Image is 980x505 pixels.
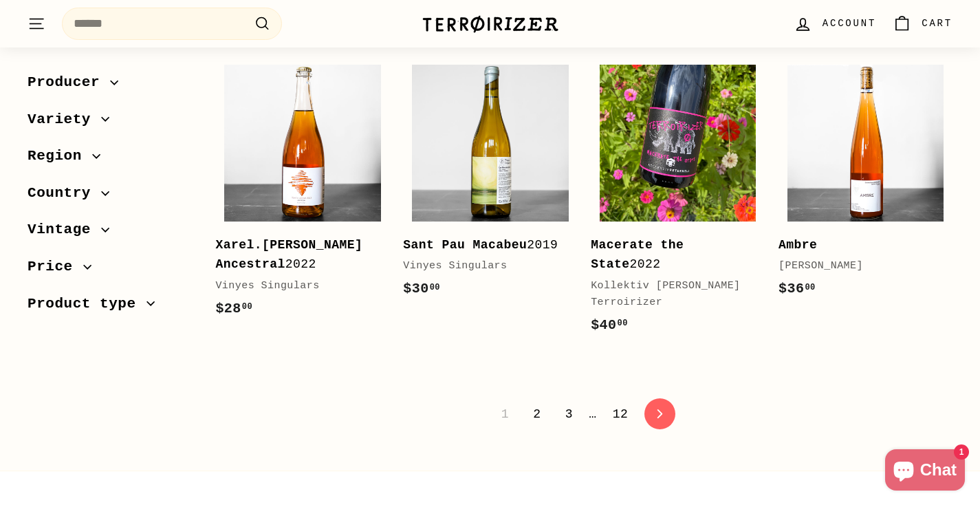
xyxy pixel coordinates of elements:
[430,283,440,292] sup: 00
[403,281,440,297] span: $30
[591,278,751,311] div: Kollektiv [PERSON_NAME] Terroirizer
[805,283,815,292] sup: 00
[28,67,193,105] button: Producer
[778,258,939,275] div: [PERSON_NAME]
[28,215,193,252] button: Vintage
[215,278,375,294] div: Vinyes Singulars
[618,319,628,328] sup: 00
[28,178,193,215] button: Country
[785,3,884,44] a: Account
[403,235,563,255] div: 2019
[28,252,193,289] button: Price
[884,3,961,44] a: Cart
[28,105,193,142] button: Variety
[403,56,577,314] a: Sant Pau Macabeu2019Vinyes Singulars
[403,258,563,275] div: Vinyes Singulars
[557,402,581,426] a: 3
[28,289,193,326] button: Product type
[215,238,362,272] b: Xarel.[PERSON_NAME] Ancestral
[778,238,817,252] b: Ambre
[591,56,765,350] a: Macerate the State2022Kollektiv [PERSON_NAME] Terroirizer
[778,56,952,314] a: Ambre [PERSON_NAME]
[28,144,92,168] span: Region
[591,235,751,275] div: 2022
[403,238,527,252] b: Sant Pau Macabeu
[28,141,193,178] button: Region
[215,235,375,275] div: 2022
[823,16,876,31] span: Account
[28,108,101,131] span: Variety
[28,292,146,316] span: Product type
[242,302,252,312] sup: 00
[215,56,389,334] a: Xarel.[PERSON_NAME] Ancestral2022Vinyes Singulars
[589,408,596,420] span: …
[525,402,549,426] a: 2
[215,301,252,316] span: $28
[591,238,684,272] b: Macerate the State
[28,71,110,94] span: Producer
[605,402,637,426] a: 12
[28,182,101,205] span: Country
[881,449,969,494] inbox-online-store-chat: Shopify online store chat
[493,402,517,426] span: 1
[922,16,952,31] span: Cart
[591,317,628,333] span: $40
[28,255,83,279] span: Price
[28,218,101,241] span: Vintage
[778,281,816,297] span: $36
